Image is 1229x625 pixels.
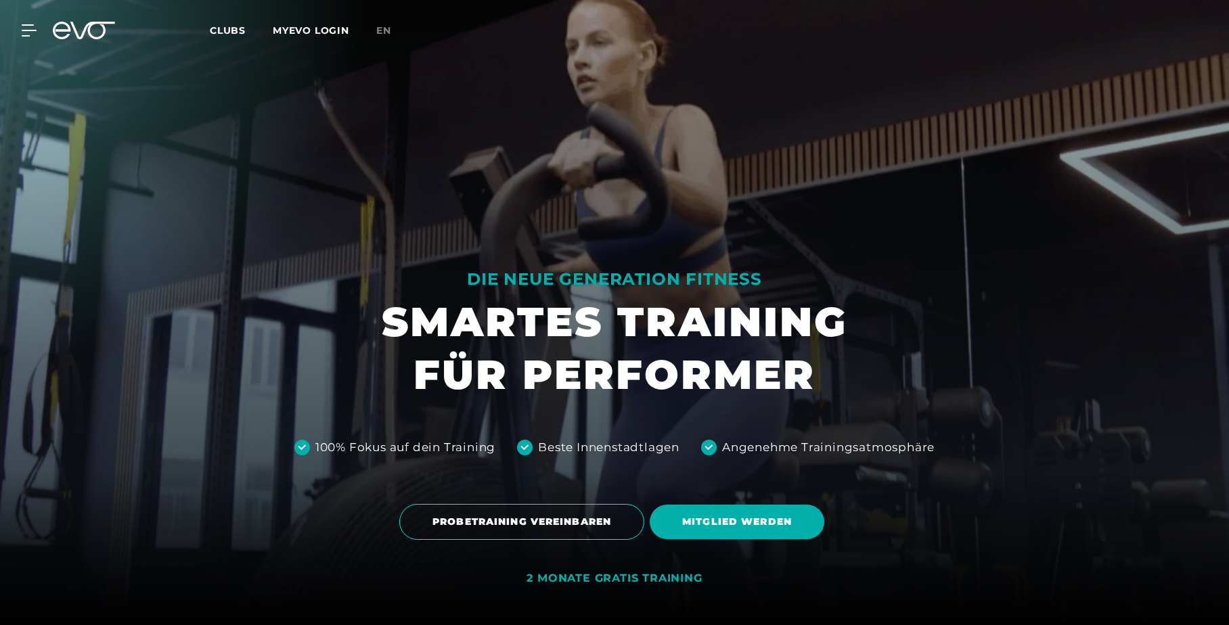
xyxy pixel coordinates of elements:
[432,515,611,529] span: PROBETRAINING VEREINBAREN
[682,515,792,529] span: MITGLIED WERDEN
[273,24,349,37] a: MYEVO LOGIN
[210,24,273,37] a: Clubs
[538,439,679,457] div: Beste Innenstadtlagen
[376,24,391,37] span: en
[382,269,847,290] div: DIE NEUE GENERATION FITNESS
[382,296,847,401] h1: SMARTES TRAINING FÜR PERFORMER
[399,494,650,550] a: PROBETRAINING VEREINBAREN
[376,23,407,39] a: en
[315,439,495,457] div: 100% Fokus auf dein Training
[650,494,830,549] a: MITGLIED WERDEN
[722,439,935,457] div: Angenehme Trainingsatmosphäre
[527,572,702,586] div: 2 MONATE GRATIS TRAINING
[210,24,246,37] span: Clubs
